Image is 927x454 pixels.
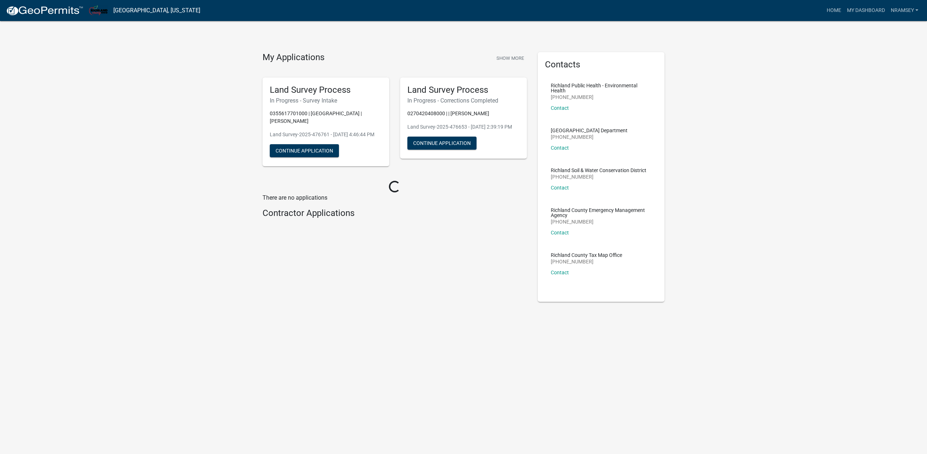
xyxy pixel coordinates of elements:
[270,97,382,104] h6: In Progress - Survey Intake
[888,4,921,17] a: nramsey
[844,4,888,17] a: My Dashboard
[551,168,646,173] p: Richland Soil & Water Conservation District
[551,83,651,93] p: Richland Public Health - Environmental Health
[551,95,651,100] p: [PHONE_NUMBER]
[407,110,520,117] p: 0270420408000 | | [PERSON_NAME]
[407,85,520,95] h5: Land Survey Process
[545,59,657,70] h5: Contacts
[494,52,527,64] button: Show More
[551,259,622,264] p: [PHONE_NUMBER]
[270,85,382,95] h5: Land Survey Process
[551,134,628,139] p: [PHONE_NUMBER]
[551,253,622,258] p: Richland County Tax Map Office
[113,4,200,17] a: [GEOGRAPHIC_DATA], [US_STATE]
[551,185,569,191] a: Contact
[551,174,646,179] p: [PHONE_NUMBER]
[270,144,339,157] button: Continue Application
[551,105,569,111] a: Contact
[270,110,382,125] p: 0355617701000 | [GEOGRAPHIC_DATA] | [PERSON_NAME]
[270,131,382,138] p: Land Survey-2025-476761 - [DATE] 4:46:44 PM
[263,193,527,202] p: There are no applications
[263,208,527,218] h4: Contractor Applications
[551,270,569,275] a: Contact
[551,208,651,218] p: Richland County Emergency Management Agency
[407,97,520,104] h6: In Progress - Corrections Completed
[551,230,569,236] a: Contact
[263,52,324,63] h4: My Applications
[551,219,651,224] p: [PHONE_NUMBER]
[551,145,569,151] a: Contact
[89,5,108,15] img: Richland County, Ohio
[551,128,628,133] p: [GEOGRAPHIC_DATA] Department
[407,123,520,131] p: Land Survey-2025-476653 - [DATE] 2:39:19 PM
[824,4,844,17] a: Home
[263,208,527,221] wm-workflow-list-section: Contractor Applications
[407,137,477,150] button: Continue Application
